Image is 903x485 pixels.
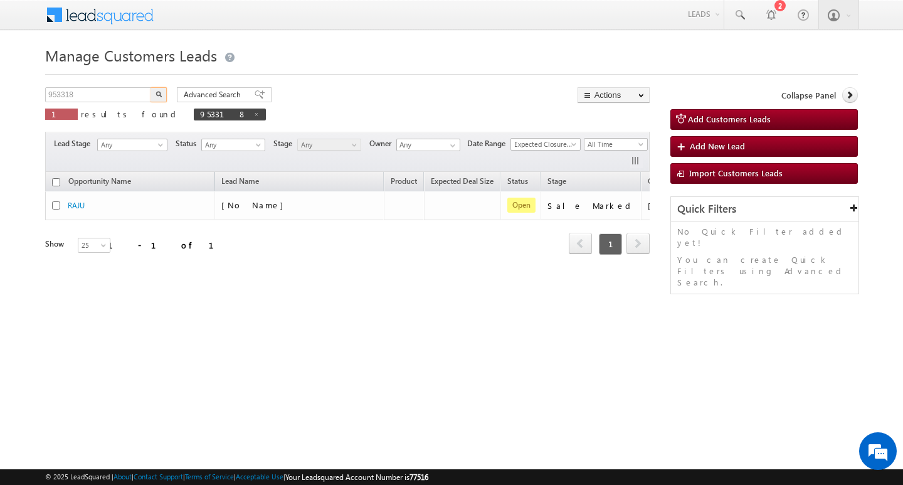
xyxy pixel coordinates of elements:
[578,87,650,103] button: Actions
[134,472,183,481] a: Contact Support
[114,472,132,481] a: About
[97,139,167,151] a: Any
[626,234,650,254] a: next
[68,176,131,186] span: Opportunity Name
[176,138,201,149] span: Status
[541,174,573,191] a: Stage
[108,238,229,252] div: 1 - 1 of 1
[215,174,265,191] span: Lead Name
[648,176,670,186] span: Owner
[54,138,95,149] span: Lead Stage
[221,200,290,210] span: [No Name]
[273,138,297,149] span: Stage
[781,90,836,101] span: Collapse Panel
[689,168,783,178] span: Import Customers Leads
[626,233,650,254] span: next
[81,109,181,119] span: results found
[648,200,730,211] div: [PERSON_NAME]
[285,472,428,482] span: Your Leadsquared Account Number is
[200,109,247,119] span: 953318
[391,176,417,186] span: Product
[62,174,137,191] a: Opportunity Name
[677,226,852,248] p: No Quick Filter added yet!
[78,238,110,253] a: 25
[510,138,581,151] a: Expected Closure Date
[51,109,71,119] span: 1
[45,471,428,483] span: © 2025 LeadSquared | | | | |
[547,200,635,211] div: Sale Marked
[584,138,648,151] a: All Time
[671,197,858,221] div: Quick Filters
[156,91,162,97] img: Search
[443,139,459,152] a: Show All Items
[236,472,283,481] a: Acceptable Use
[690,141,745,151] span: Add New Lead
[409,472,428,482] span: 77516
[599,233,622,255] span: 1
[201,139,265,151] a: Any
[584,139,644,150] span: All Time
[369,138,396,149] span: Owner
[297,139,361,151] a: Any
[547,176,566,186] span: Stage
[431,176,494,186] span: Expected Deal Size
[467,138,510,149] span: Date Range
[507,198,536,213] span: Open
[298,139,357,151] span: Any
[501,174,534,191] a: Status
[68,201,85,210] a: RAJU
[569,233,592,254] span: prev
[569,234,592,254] a: prev
[78,240,112,251] span: 25
[511,139,576,150] span: Expected Closure Date
[677,254,852,288] p: You can create Quick Filters using Advanced Search.
[184,89,245,100] span: Advanced Search
[98,139,163,151] span: Any
[688,114,771,124] span: Add Customers Leads
[52,178,60,186] input: Check all records
[45,45,217,65] span: Manage Customers Leads
[425,174,500,191] a: Expected Deal Size
[202,139,261,151] span: Any
[45,238,68,250] div: Show
[396,139,460,151] input: Type to Search
[185,472,234,481] a: Terms of Service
